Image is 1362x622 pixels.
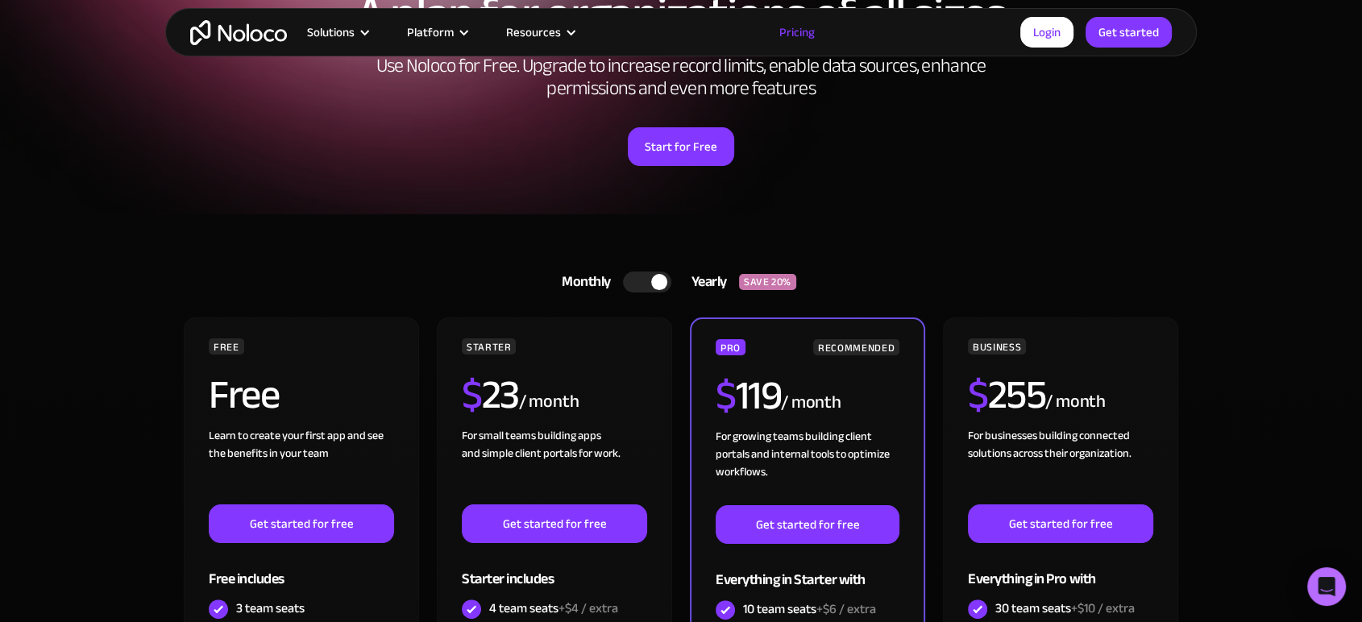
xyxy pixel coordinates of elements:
div: Everything in Pro with [968,543,1153,595]
div: For growing teams building client portals and internal tools to optimize workflows. [716,428,899,505]
div: STARTER [462,338,516,355]
div: / month [781,390,841,416]
div: Resources [486,22,593,43]
a: Get started for free [462,504,647,543]
div: Everything in Starter with [716,544,899,596]
div: Resources [506,22,561,43]
div: Solutions [307,22,355,43]
span: $ [968,357,988,433]
div: Open Intercom Messenger [1307,567,1346,606]
h2: Free [209,375,279,415]
a: Start for Free [628,127,734,166]
a: Login [1020,17,1073,48]
span: +$4 / extra [559,596,618,620]
div: / month [518,389,579,415]
a: Get started for free [209,504,394,543]
div: For businesses building connected solutions across their organization. ‍ [968,427,1153,504]
div: / month [1045,389,1106,415]
span: +$10 / extra [1071,596,1135,620]
div: 4 team seats [489,599,618,617]
div: Solutions [287,22,387,43]
a: Get started for free [968,504,1153,543]
div: Learn to create your first app and see the benefits in your team ‍ [209,427,394,504]
div: PRO [716,339,745,355]
div: SAVE 20% [739,274,796,290]
div: RECOMMENDED [813,339,899,355]
div: Platform [407,22,454,43]
div: Starter includes [462,543,647,595]
span: $ [462,357,482,433]
a: Pricing [759,22,835,43]
a: Get started for free [716,505,899,544]
div: Monthly [542,270,623,294]
a: Get started [1086,17,1172,48]
h2: Use Noloco for Free. Upgrade to increase record limits, enable data sources, enhance permissions ... [359,55,1003,100]
div: Yearly [671,270,739,294]
div: For small teams building apps and simple client portals for work. ‍ [462,427,647,504]
span: +$6 / extra [816,597,876,621]
div: FREE [209,338,244,355]
div: 10 team seats [743,600,876,618]
h2: 23 [462,375,519,415]
a: home [190,20,287,45]
div: BUSINESS [968,338,1026,355]
div: 30 team seats [995,599,1135,617]
h2: 119 [716,375,781,416]
span: $ [716,358,736,433]
div: Free includes [209,543,394,595]
h2: 255 [968,375,1045,415]
div: 3 team seats [236,599,305,617]
div: Platform [387,22,486,43]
